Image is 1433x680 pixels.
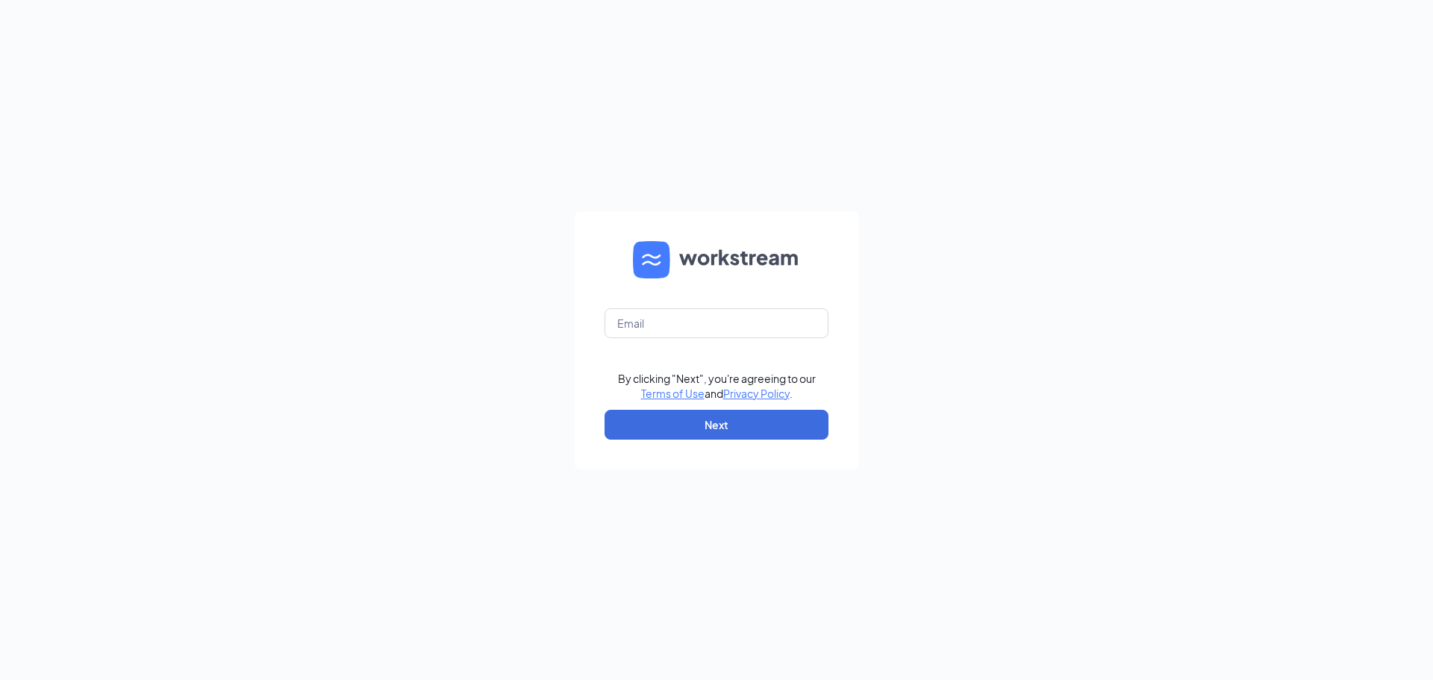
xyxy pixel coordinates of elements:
button: Next [605,410,828,440]
a: Privacy Policy [723,387,790,400]
div: By clicking "Next", you're agreeing to our and . [618,371,816,401]
a: Terms of Use [641,387,705,400]
img: WS logo and Workstream text [633,241,800,278]
input: Email [605,308,828,338]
